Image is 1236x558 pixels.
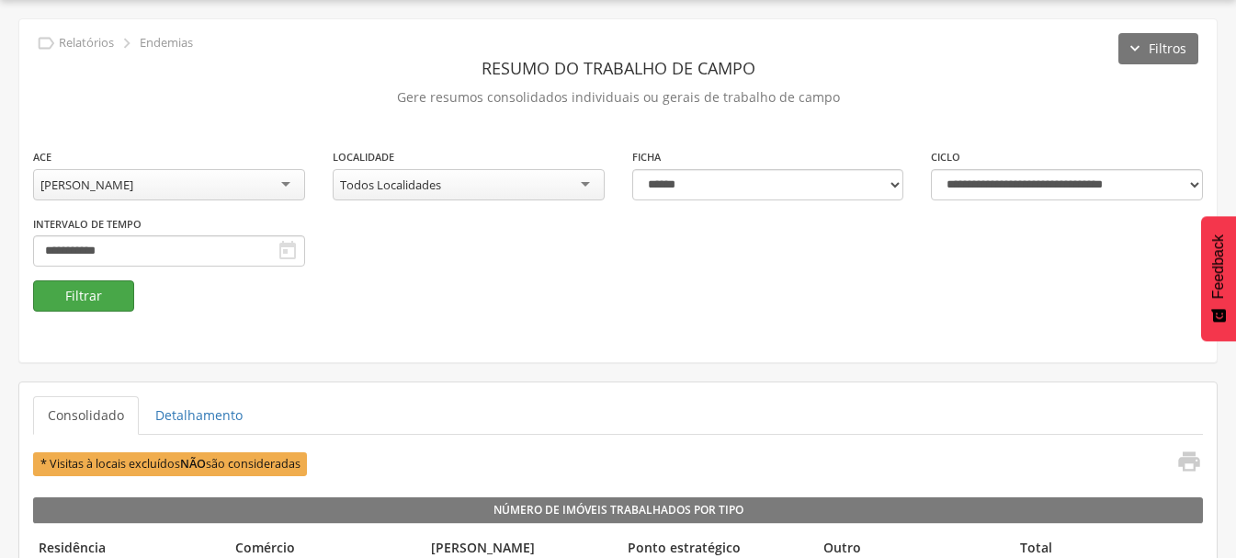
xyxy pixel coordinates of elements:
[140,36,193,51] p: Endemias
[33,51,1203,85] header: Resumo do Trabalho de Campo
[33,217,142,232] label: Intervalo de Tempo
[632,150,661,165] label: Ficha
[33,280,134,312] button: Filtrar
[931,150,960,165] label: Ciclo
[1201,216,1236,341] button: Feedback - Mostrar pesquisa
[1176,449,1202,474] i: 
[1210,234,1227,299] span: Feedback
[33,396,139,435] a: Consolidado
[59,36,114,51] p: Relatórios
[33,85,1203,110] p: Gere resumos consolidados individuais ou gerais de trabalho de campo
[1165,449,1202,479] a: 
[180,456,206,472] b: NÃO
[36,33,56,53] i: 
[40,177,133,193] div: [PERSON_NAME]
[340,177,441,193] div: Todos Localidades
[277,240,299,262] i: 
[33,497,1203,523] legend: Número de Imóveis Trabalhados por Tipo
[1118,33,1198,64] button: Filtros
[33,150,51,165] label: ACE
[33,452,307,475] span: * Visitas à locais excluídos são consideradas
[141,396,257,435] a: Detalhamento
[333,150,394,165] label: Localidade
[117,33,137,53] i: 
